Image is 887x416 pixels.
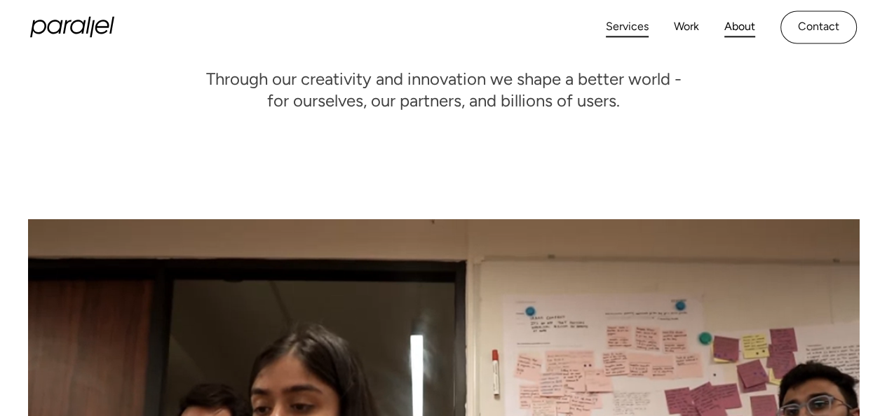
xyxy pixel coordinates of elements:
a: Services [606,17,649,37]
a: Contact [780,11,857,43]
a: About [724,17,755,37]
p: Through our creativity and innovation we shape a better world - for ourselves, our partners, and ... [206,73,682,111]
a: home [30,17,114,38]
a: Work [674,17,699,37]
